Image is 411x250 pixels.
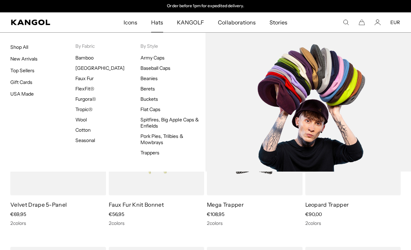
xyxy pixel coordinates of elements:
[151,12,163,32] span: Hats
[75,117,87,123] a: Wool
[10,211,26,217] span: €69,95
[10,91,34,97] a: USA Made
[75,75,94,81] a: Faux Fur
[270,12,287,32] span: Stories
[10,201,67,208] a: Velvet Drape 5-Panel
[140,65,170,71] a: Baseball Caps
[10,67,34,74] a: Top Sellers
[75,55,94,61] a: Bamboo
[75,86,94,92] a: FlexFit®
[359,19,365,25] button: Cart
[305,201,349,208] a: Leopard Trapper
[135,3,276,9] div: 2 of 2
[140,96,158,102] a: Buckets
[75,96,96,102] a: Furgora®
[135,3,276,9] slideshow-component: Announcement bar
[167,3,244,9] p: Order before 1pm for expedited delivery.
[390,19,400,25] button: EUR
[10,56,38,62] a: New Arrivals
[140,117,199,129] a: Spitfires, Big Apple Caps & Enfields
[109,201,164,208] a: Faux Fur Knit Bonnet
[117,12,144,32] a: Icons
[135,3,276,9] div: Announcement
[140,150,159,156] a: Trappers
[75,137,95,143] a: Seasonal
[109,211,124,217] span: €56,95
[263,12,294,32] a: Stories
[375,19,381,25] a: Account
[305,211,322,217] span: €90,00
[109,220,204,226] div: 2 colors
[75,43,140,49] p: By Fabric
[343,19,349,25] summary: Search here
[75,106,93,112] a: Tropic®
[140,43,205,49] p: By Style
[140,133,183,145] a: Pork Pies, Trilbies & Mowbrays
[207,211,224,217] span: €108,95
[10,44,28,50] a: Shop All
[10,79,32,85] a: Gift Cards
[10,220,106,226] div: 2 colors
[75,127,91,133] a: Cotton
[218,12,255,32] span: Collaborations
[124,12,137,32] span: Icons
[11,20,82,25] a: Kangol
[177,12,204,32] span: KANGOLF
[205,33,411,172] img: Flat_Caps.jpg
[305,220,401,226] div: 2 colors
[140,86,155,92] a: Berets
[211,12,262,32] a: Collaborations
[144,12,170,32] a: Hats
[140,55,165,61] a: Army Caps
[207,220,303,226] div: 2 colors
[140,75,158,81] a: Beanies
[140,106,160,112] a: Flat Caps
[207,201,244,208] a: Mega Trapper
[75,65,125,71] a: [GEOGRAPHIC_DATA]
[170,12,211,32] a: KANGOLF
